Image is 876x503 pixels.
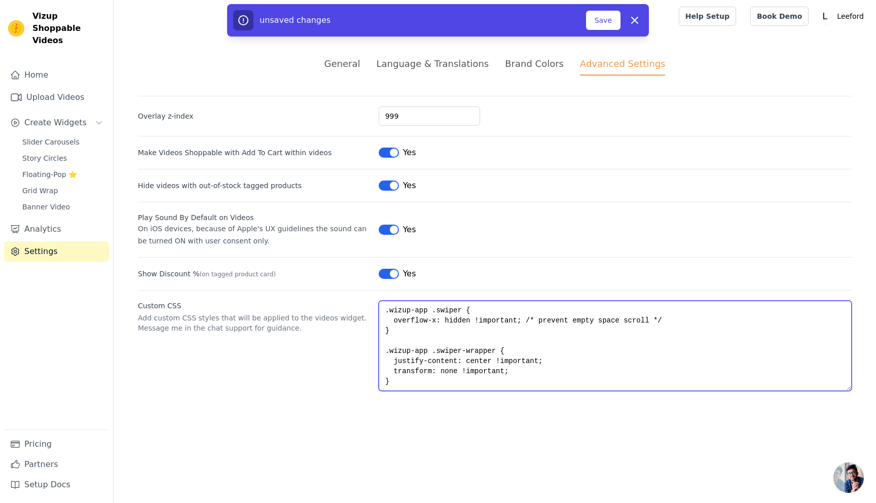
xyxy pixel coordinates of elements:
div: Brand Colors [505,57,564,70]
a: Grid Wrap [16,184,109,198]
span: Slider Carousels [22,137,80,147]
span: Yes [403,147,416,159]
a: Home [4,65,109,85]
a: Slider Carousels [16,135,109,149]
div: Play Sound By Default on Videos [138,212,371,223]
span: Yes [403,268,416,280]
div: Language & Translations [376,57,489,70]
label: Show Discount % [138,269,371,279]
a: Story Circles [16,151,109,165]
span: Grid Wrap [22,186,58,196]
a: Partners [4,454,109,475]
a: Setup Docs [4,475,109,495]
div: Advanced Settings [580,57,665,76]
button: Yes [379,147,416,159]
a: Banner Video [16,200,109,214]
span: Yes [403,179,416,192]
button: Yes [379,179,416,192]
span: unsaved changes [260,15,331,25]
p: Add custom CSS styles that will be applied to the videos widget. Message me in the chat support f... [138,313,371,333]
a: Pricing [4,434,109,454]
span: (on tagged product card) [199,271,276,278]
label: Overlay z-index [138,111,371,121]
button: Save [586,11,620,30]
a: Upload Videos [4,87,109,107]
span: On iOS devices, because of Apple's UX guidelines the sound can be turned ON with user consent only. [138,225,367,245]
span: Banner Video [22,202,70,212]
span: Create Widgets [24,117,87,129]
label: Make Videos Shoppable with Add To Cart within videos [138,148,332,158]
div: General [324,57,360,70]
label: Hide videos with out-of-stock tagged products [138,181,371,191]
a: Analytics [4,219,109,239]
a: Settings [4,241,109,262]
label: Custom CSS [138,301,371,311]
div: Open chat [833,462,864,493]
a: Floating-Pop ⭐ [16,167,109,182]
span: Floating-Pop ⭐ [22,169,77,179]
button: Yes [379,268,416,280]
span: Yes [403,224,416,236]
button: Create Widgets [4,113,109,133]
span: Story Circles [22,153,67,163]
button: Yes [379,224,416,236]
